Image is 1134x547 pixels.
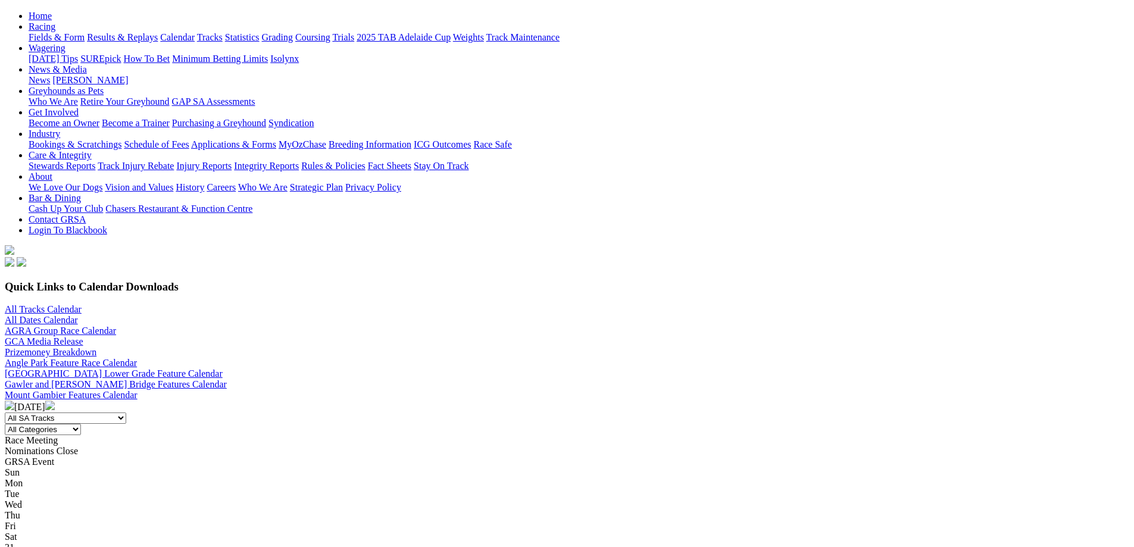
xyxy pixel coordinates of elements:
[5,245,14,255] img: logo-grsa-white.png
[29,204,1129,214] div: Bar & Dining
[29,193,81,203] a: Bar & Dining
[29,129,60,139] a: Industry
[357,32,451,42] a: 2025 TAB Adelaide Cup
[29,21,55,32] a: Racing
[45,401,55,410] img: chevron-right-pager-white.svg
[160,32,195,42] a: Calendar
[5,347,96,357] a: Prizemoney Breakdown
[345,182,401,192] a: Privacy Policy
[102,118,170,128] a: Become a Trainer
[52,75,128,85] a: [PERSON_NAME]
[29,75,50,85] a: News
[124,54,170,64] a: How To Bet
[5,510,1129,521] div: Thu
[268,118,314,128] a: Syndication
[80,54,121,64] a: SUREpick
[105,182,173,192] a: Vision and Values
[29,54,78,64] a: [DATE] Tips
[172,96,255,107] a: GAP SA Assessments
[473,139,511,149] a: Race Safe
[29,139,1129,150] div: Industry
[176,161,232,171] a: Injury Reports
[414,139,471,149] a: ICG Outcomes
[5,280,1129,293] h3: Quick Links to Calendar Downloads
[87,32,158,42] a: Results & Replays
[29,214,86,224] a: Contact GRSA
[5,467,1129,478] div: Sun
[29,171,52,182] a: About
[29,139,121,149] a: Bookings & Scratchings
[5,315,78,325] a: All Dates Calendar
[29,75,1129,86] div: News & Media
[80,96,170,107] a: Retire Your Greyhound
[207,182,236,192] a: Careers
[453,32,484,42] a: Weights
[5,446,1129,457] div: Nominations Close
[29,54,1129,64] div: Wagering
[172,118,266,128] a: Purchasing a Greyhound
[5,499,1129,510] div: Wed
[234,161,299,171] a: Integrity Reports
[29,225,107,235] a: Login To Blackbook
[262,32,293,42] a: Grading
[5,257,14,267] img: facebook.svg
[29,118,1129,129] div: Get Involved
[5,379,227,389] a: Gawler and [PERSON_NAME] Bridge Features Calendar
[5,489,1129,499] div: Tue
[486,32,560,42] a: Track Maintenance
[5,401,14,410] img: chevron-left-pager-white.svg
[5,390,138,400] a: Mount Gambier Features Calendar
[5,457,1129,467] div: GRSA Event
[176,182,204,192] a: History
[238,182,288,192] a: Who We Are
[29,161,95,171] a: Stewards Reports
[29,182,1129,193] div: About
[368,161,411,171] a: Fact Sheets
[5,532,1129,542] div: Sat
[29,182,102,192] a: We Love Our Dogs
[5,401,1129,412] div: [DATE]
[414,161,468,171] a: Stay On Track
[29,204,103,214] a: Cash Up Your Club
[270,54,299,64] a: Isolynx
[29,107,79,117] a: Get Involved
[29,118,99,128] a: Become an Owner
[290,182,343,192] a: Strategic Plan
[98,161,174,171] a: Track Injury Rebate
[5,521,1129,532] div: Fri
[124,139,189,149] a: Schedule of Fees
[5,326,116,336] a: AGRA Group Race Calendar
[5,478,1129,489] div: Mon
[29,96,78,107] a: Who We Are
[225,32,260,42] a: Statistics
[29,43,65,53] a: Wagering
[105,204,252,214] a: Chasers Restaurant & Function Centre
[29,150,92,160] a: Care & Integrity
[295,32,330,42] a: Coursing
[5,368,223,379] a: [GEOGRAPHIC_DATA] Lower Grade Feature Calendar
[17,257,26,267] img: twitter.svg
[29,64,87,74] a: News & Media
[5,336,83,346] a: GCA Media Release
[29,161,1129,171] div: Care & Integrity
[279,139,326,149] a: MyOzChase
[29,11,52,21] a: Home
[172,54,268,64] a: Minimum Betting Limits
[301,161,365,171] a: Rules & Policies
[5,435,1129,446] div: Race Meeting
[332,32,354,42] a: Trials
[29,96,1129,107] div: Greyhounds as Pets
[29,32,85,42] a: Fields & Form
[5,304,82,314] a: All Tracks Calendar
[197,32,223,42] a: Tracks
[29,86,104,96] a: Greyhounds as Pets
[5,358,137,368] a: Angle Park Feature Race Calendar
[29,32,1129,43] div: Racing
[329,139,411,149] a: Breeding Information
[191,139,276,149] a: Applications & Forms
